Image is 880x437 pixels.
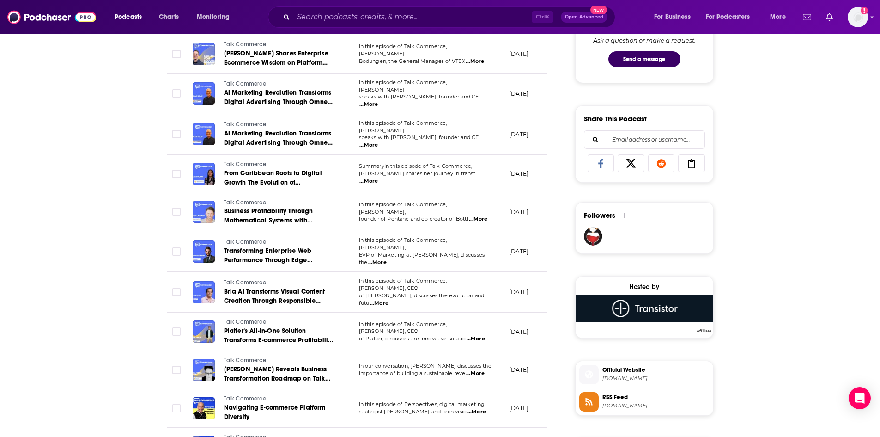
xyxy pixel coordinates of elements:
span: Talk Commerce [224,80,266,87]
span: Toggle select row [172,170,181,178]
input: Email address or username... [592,131,697,148]
span: ...More [359,101,378,108]
a: Transforming Enterprise Web Performance Through Edge Computing and AI with [PERSON_NAME] [224,246,335,265]
span: Toggle select row [172,208,181,216]
p: [DATE] [509,288,529,296]
span: Talk Commerce [224,319,266,325]
span: In this episode of Talk Commerce, [PERSON_NAME] [359,120,447,134]
span: talk-commerce.com [602,375,710,382]
span: ...More [469,215,487,223]
a: From Caribbean Roots to Digital Growth The Evolution of [PERSON_NAME]'s Caribbean Marketplace [224,169,335,187]
span: In our conversation, [PERSON_NAME] discusses the [359,363,492,369]
a: AI Marketing Revolution Transforms Digital Advertising Through Omneky Platform [224,88,335,107]
span: Bodungen, the General Manager of VTEX [359,58,465,64]
span: Followers [584,211,615,220]
span: speaks with [PERSON_NAME], founder and CE [359,134,479,141]
span: [PERSON_NAME] shares her journey in transf [359,170,475,177]
a: AI Marketing Revolution Transforms Digital Advertising Through Omneky Platform [224,129,335,148]
span: More [770,11,786,24]
span: importance of building a sustainable reve [359,370,466,376]
button: Show profile menu [848,7,868,27]
span: In this episode of Talk Commerce, [PERSON_NAME], [359,201,447,215]
span: In this episode of Perspectives, digital marketing [359,401,485,407]
div: Open Intercom Messenger [849,387,871,409]
span: Navigating E-commerce Platform Diversity [224,404,326,421]
span: From Caribbean Roots to Digital Growth The Evolution of [PERSON_NAME]'s Caribbean Marketplace [224,169,322,205]
button: open menu [108,10,154,25]
span: Talk Commerce [224,41,266,48]
span: Platter's All-in-One Solution Transforms E-commerce Profitability | [PERSON_NAME] [224,327,334,353]
span: Transforming Enterprise Web Performance Through Edge Computing and AI with [PERSON_NAME] [224,247,312,283]
a: carltonjohnson060 [584,227,602,246]
span: In this episode of Talk Commerce, [PERSON_NAME], CEO [359,321,447,335]
p: [DATE] [509,130,529,138]
span: In this episode of Talk Commerce, [PERSON_NAME] [359,43,447,57]
span: of Platter, discusses the innovative solutio [359,335,466,342]
span: Logged in as BWeinstein [848,7,868,27]
a: Platter's All-in-One Solution Transforms E-commerce Profitability | [PERSON_NAME] [224,326,335,345]
a: Talk Commerce [224,199,335,207]
span: Toggle select row [172,288,181,296]
img: Transistor [576,295,713,322]
a: Talk Commerce [224,318,335,326]
span: speaks with [PERSON_NAME], founder and CE [359,93,479,100]
span: founder of Pentane and co-creator of Bottl [359,215,468,222]
a: Talk Commerce [224,238,335,246]
a: Talk Commerce [224,160,335,169]
span: Bria AI Transforms Visual Content Creation Through Responsible Technology Development [224,288,325,314]
span: Toggle select row [172,404,181,412]
div: Ask a question or make a request. [593,37,696,44]
p: [DATE] [509,404,529,412]
span: ...More [359,142,378,149]
a: Share on Reddit [648,154,675,172]
span: Open Advanced [565,15,603,19]
span: Ctrl K [532,11,553,23]
span: EVP of Marketing at [PERSON_NAME], discusses the [359,252,485,265]
span: Business Profitability Through Mathematical Systems with [PERSON_NAME] [224,207,313,234]
span: Talk Commerce [224,239,266,245]
span: Monitoring [197,11,230,24]
span: ...More [370,300,388,307]
div: Hosted by [576,283,713,291]
a: Show notifications dropdown [822,9,837,25]
span: AI Marketing Revolution Transforms Digital Advertising Through Omneky Platform [224,129,334,156]
span: ...More [466,58,484,65]
span: SummaryIn this episode of Talk Commerce, [359,163,473,169]
span: Toggle select row [172,327,181,336]
button: open menu [764,10,797,25]
a: Talk Commerce [224,80,335,88]
a: Talk Commerce [224,395,335,403]
a: [PERSON_NAME] Reveals Business Transformation Roadmap on Talk Commerce [224,365,335,383]
a: [PERSON_NAME] Shares Enterprise Ecommerce Wisdom on Platform Bloat and AI-Driven Future [224,49,335,68]
div: Search podcasts, credits, & more... [277,6,624,28]
span: Toggle select row [172,130,181,138]
a: Share on Facebook [588,154,614,172]
span: Talk Commerce [224,395,266,402]
a: RSS Feed[DOMAIN_NAME] [579,392,710,412]
a: Talk Commerce [224,357,335,365]
button: open menu [700,10,764,25]
span: [PERSON_NAME] Shares Enterprise Ecommerce Wisdom on Platform Bloat and AI-Driven Future [224,49,328,76]
span: Talk Commerce [224,199,266,206]
span: In this episode of Talk Commerce, [PERSON_NAME] [359,79,447,93]
a: Talk Commerce [224,41,335,49]
span: Talk Commerce [224,279,266,286]
a: Charts [153,10,184,25]
button: Open AdvancedNew [561,12,607,23]
a: Talk Commerce [224,121,335,129]
span: In this episode of Talk Commerce, [PERSON_NAME], CEO [359,277,447,291]
div: 1 [623,211,625,220]
span: For Podcasters [706,11,750,24]
span: Official Website [602,366,710,374]
p: [DATE] [509,170,529,178]
button: open menu [648,10,702,25]
svg: Add a profile image [861,7,868,14]
p: [DATE] [509,366,529,374]
p: [DATE] [509,328,529,336]
span: For Business [654,11,691,24]
input: Search podcasts, credits, & more... [293,10,532,25]
span: ...More [466,370,485,377]
a: Share on X/Twitter [618,154,644,172]
a: Podchaser - Follow, Share and Rate Podcasts [7,8,96,26]
span: ...More [467,335,485,343]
